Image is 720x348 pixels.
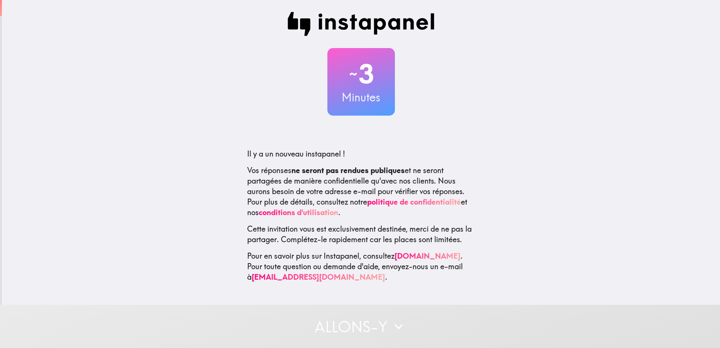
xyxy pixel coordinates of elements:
[247,251,475,282] p: Pour en savoir plus sur Instapanel, consultez . Pour toute question ou demande d'aide, envoyez-no...
[291,166,405,175] b: ne seront pas rendues publiques
[327,89,395,105] h3: Minutes
[367,197,461,206] a: politique de confidentialité
[247,165,475,218] p: Vos réponses et ne seront partagées de manière confidentielle qu'avec nos clients. Nous aurons be...
[394,251,460,261] a: [DOMAIN_NAME]
[247,149,345,158] span: Il y a un nouveau instapanel !
[327,59,395,89] h2: 3
[259,208,338,217] a: conditions d'utilisation
[288,12,435,36] img: Instapanel
[348,63,358,85] span: ~
[252,272,385,282] a: [EMAIL_ADDRESS][DOMAIN_NAME]
[247,224,475,245] p: Cette invitation vous est exclusivement destinée, merci de ne pas la partager. Complétez-le rapid...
